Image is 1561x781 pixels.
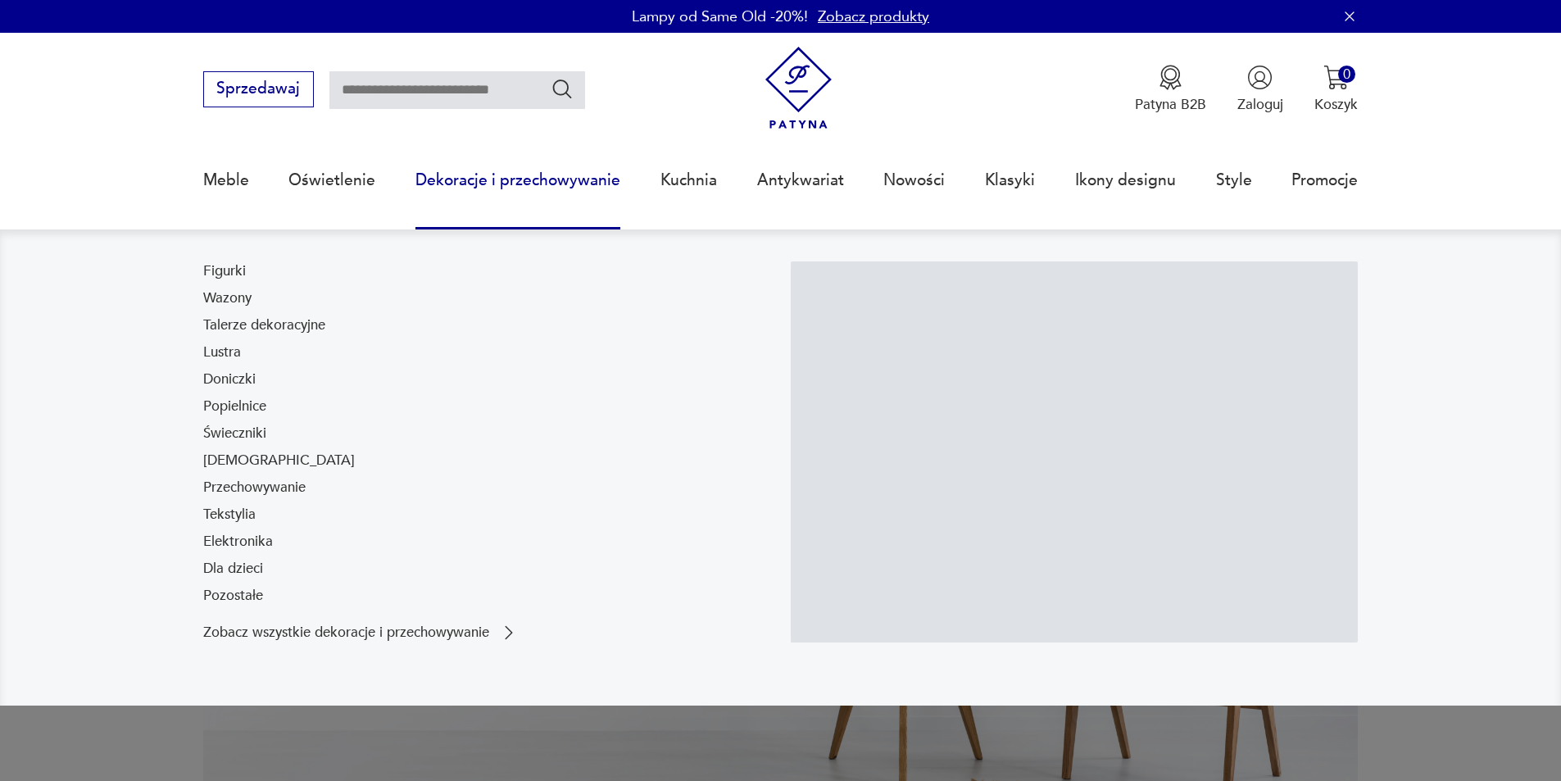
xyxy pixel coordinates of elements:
a: Świeczniki [203,424,266,443]
p: Zaloguj [1237,95,1283,114]
a: Antykwariat [757,143,844,218]
p: Koszyk [1314,95,1358,114]
a: Pozostałe [203,586,263,606]
a: Talerze dekoracyjne [203,316,325,335]
a: Nowości [883,143,945,218]
a: Elektronika [203,532,273,552]
a: Style [1216,143,1252,218]
button: 0Koszyk [1314,65,1358,114]
a: Kuchnia [660,143,717,218]
a: Popielnice [203,397,266,416]
a: Meble [203,143,249,218]
a: [DEMOGRAPHIC_DATA] [203,451,355,470]
a: Dla dzieci [203,559,263,579]
a: Przechowywanie [203,478,306,497]
img: Patyna - sklep z meblami i dekoracjami vintage [757,47,840,129]
a: Tekstylia [203,505,256,524]
img: Ikona koszyka [1323,65,1349,90]
p: Lampy od Same Old -20%! [632,7,808,27]
a: Oświetlenie [288,143,375,218]
a: Klasyki [985,143,1035,218]
a: Doniczki [203,370,256,389]
a: Dekoracje i przechowywanie [415,143,620,218]
a: Lustra [203,343,241,362]
a: Promocje [1291,143,1358,218]
a: Zobacz wszystkie dekoracje i przechowywanie [203,623,519,643]
a: Ikona medaluPatyna B2B [1135,65,1206,114]
a: Zobacz produkty [818,7,929,27]
a: Figurki [203,261,246,281]
button: Sprzedawaj [203,71,314,107]
img: Ikona medalu [1158,65,1183,90]
button: Patyna B2B [1135,65,1206,114]
a: Wazony [203,288,252,308]
button: Zaloguj [1237,65,1283,114]
button: Szukaj [551,77,574,101]
a: Sprzedawaj [203,84,314,97]
div: 0 [1338,66,1355,83]
p: Patyna B2B [1135,95,1206,114]
p: Zobacz wszystkie dekoracje i przechowywanie [203,626,489,639]
a: Ikony designu [1075,143,1176,218]
img: Ikonka użytkownika [1247,65,1273,90]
